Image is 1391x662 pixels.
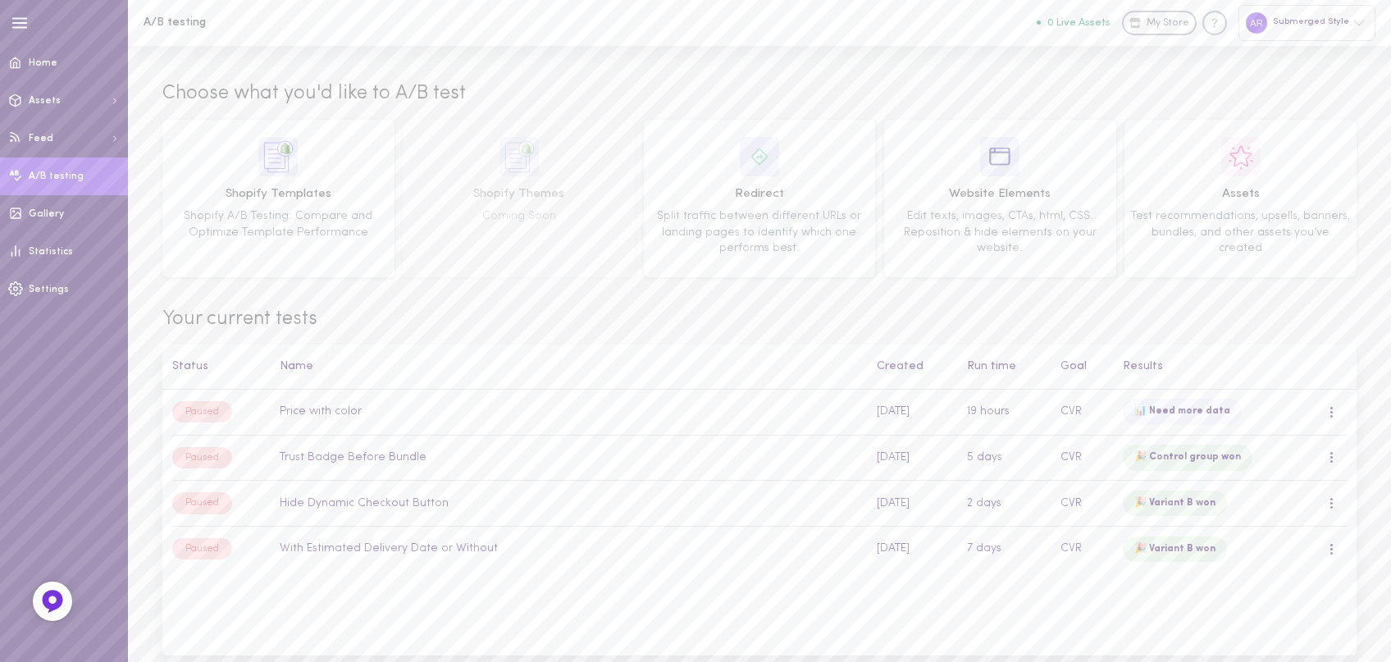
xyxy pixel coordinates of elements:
td: [DATE] [868,435,958,481]
span: Shopify A/B Testing: Compare and Optimize Template Performance [184,210,372,239]
div: Knowledge center [1202,11,1227,35]
th: Goal [1051,345,1114,390]
div: Paused [172,538,232,559]
span: Shopify Themes [408,185,629,203]
div: 🎉 Variant B won [1123,536,1227,563]
div: 🎉 Control group won [1123,445,1252,471]
td: 7 days [958,526,1051,571]
td: Trust Badge Before Bundle [271,435,868,481]
button: 0 Live Assets [1037,17,1111,28]
td: Hide Dynamic Checkout Button [271,481,868,527]
td: CVR [1051,481,1114,527]
span: Assets [29,96,61,106]
span: Home [29,58,57,68]
td: CVR [1051,435,1114,481]
a: My Store [1122,11,1197,35]
span: Website Elements [890,185,1111,203]
img: icon [1221,137,1261,176]
th: Name [271,345,868,390]
td: [DATE] [868,390,958,435]
h1: A/B testing [144,16,414,29]
img: Feedback Button [40,589,65,614]
td: Price with color [271,390,868,435]
div: Paused [172,492,232,514]
td: 5 days [958,435,1051,481]
div: Submerged Style [1238,5,1375,40]
td: [DATE] [868,481,958,527]
th: Results [1113,345,1316,390]
th: Run time [958,345,1051,390]
span: A/B testing [29,171,84,181]
span: Gallery [29,209,64,219]
span: Coming Soon [482,210,556,222]
div: 🎉 Variant B won [1123,491,1227,517]
th: Status [162,345,271,390]
td: With Estimated Delivery Date or Without [271,526,868,571]
td: 19 hours [958,390,1051,435]
span: Choose what you'd like to A/B test [162,80,466,108]
img: icon [258,137,298,176]
div: Paused [172,401,232,422]
td: [DATE] [868,526,958,571]
span: My Store [1147,16,1189,31]
td: 2 days [958,481,1051,527]
td: CVR [1051,390,1114,435]
img: icon [740,137,779,176]
span: Test recommendations, upsells, banners, bundles, and other assets you’ve created [1131,210,1350,254]
span: Shopify Templates [168,185,389,203]
div: 📊 Need more data [1123,399,1242,425]
td: CVR [1051,526,1114,571]
span: Statistics [29,247,73,257]
span: Settings [29,285,69,294]
span: Edit texts, images, CTAs, html, CSS. Reposition & hide elements on your website. [904,210,1097,254]
img: icon [980,137,1019,176]
a: 0 Live Assets [1037,17,1122,29]
img: icon [499,137,539,176]
th: Created [868,345,958,390]
span: Redirect [650,185,870,203]
span: Split traffic between different URLs or landing pages to identify which one performs best. [657,210,861,254]
span: Your current tests [162,306,1357,334]
div: Paused [172,447,232,468]
span: Assets [1130,185,1351,203]
span: Feed [29,134,53,144]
